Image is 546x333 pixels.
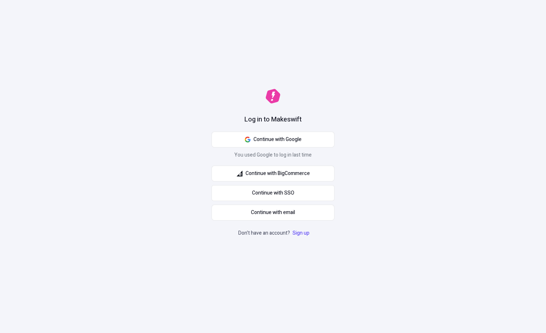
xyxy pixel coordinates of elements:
[212,132,334,148] button: Continue with Google
[244,115,302,124] h1: Log in to Makeswift
[246,170,310,178] span: Continue with BigCommerce
[212,185,334,201] a: Continue with SSO
[212,205,334,221] button: Continue with email
[212,166,334,182] button: Continue with BigCommerce
[212,151,334,162] p: You used Google to log in last time
[251,209,295,217] span: Continue with email
[291,229,311,237] a: Sign up
[253,136,302,144] span: Continue with Google
[238,229,311,237] p: Don't have an account?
